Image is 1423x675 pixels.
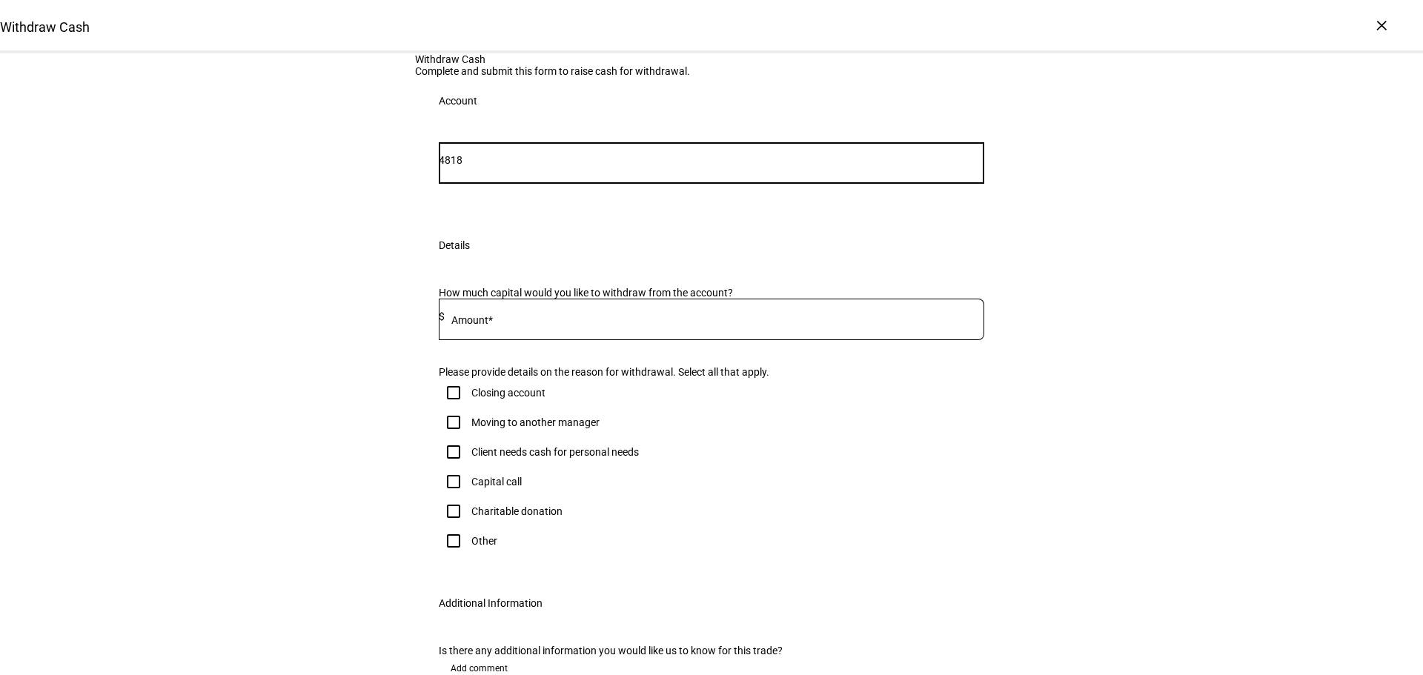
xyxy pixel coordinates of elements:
div: Details [439,239,470,251]
div: Charitable donation [471,505,563,517]
div: Moving to another manager [471,416,600,428]
div: Other [471,535,497,547]
div: How much capital would you like to withdraw from the account? [439,287,984,299]
div: Is there any additional information you would like us to know for this trade? [439,645,984,656]
input: Number [439,154,984,166]
div: Client needs cash for personal needs [471,446,639,458]
div: Capital call [471,476,522,488]
mat-label: Amount* [451,314,493,326]
div: × [1370,13,1393,37]
div: Complete and submit this form to raise cash for withdrawal. [415,65,1008,77]
div: Withdraw Cash [415,53,1008,65]
div: Additional Information [439,597,543,609]
span: $ [439,310,445,322]
div: Account [439,95,477,107]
